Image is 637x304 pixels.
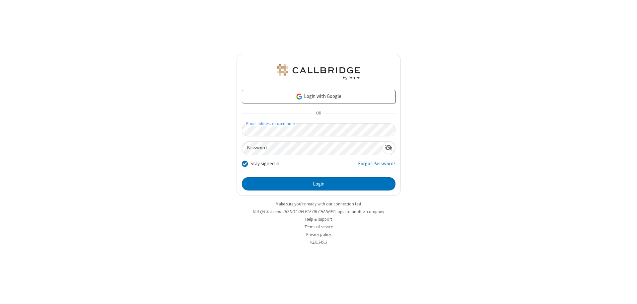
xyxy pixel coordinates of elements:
li: Not QA Selenium DO NOT DELETE OR CHANGE? [237,208,401,215]
label: Stay signed in [250,160,279,168]
button: Login to another company [335,208,384,215]
a: Forgot Password? [358,160,395,173]
input: Password [242,142,382,155]
a: Privacy policy [306,232,331,237]
a: Login with Google [242,90,395,103]
a: Help & support [305,216,332,222]
a: Terms of service [305,224,333,230]
button: Login [242,177,395,190]
img: google-icon.png [296,93,303,100]
li: v2.6.349.3 [237,239,401,245]
a: Make sure you're ready with our connection test [276,201,361,207]
input: Email address or username [242,123,395,136]
span: OR [313,109,324,118]
img: QA Selenium DO NOT DELETE OR CHANGE [275,64,362,80]
div: Show password [382,142,395,154]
